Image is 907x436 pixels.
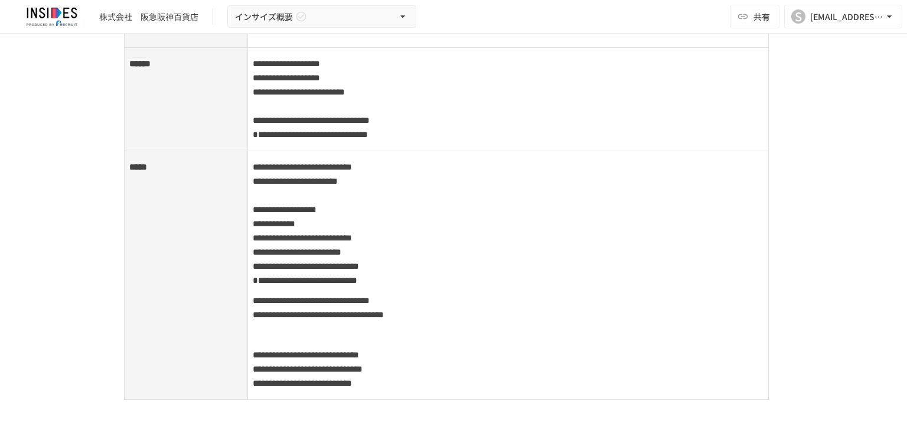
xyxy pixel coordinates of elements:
[791,9,805,24] div: S
[753,10,770,23] span: 共有
[730,5,779,28] button: 共有
[99,11,198,23] div: 株式会社 阪急阪神百貨店
[235,9,293,24] span: インサイズ概要
[14,7,90,26] img: JmGSPSkPjKwBq77AtHmwC7bJguQHJlCRQfAXtnx4WuV
[227,5,416,28] button: インサイズ概要
[784,5,902,28] button: S[EMAIL_ADDRESS][DOMAIN_NAME]
[810,9,883,24] div: [EMAIL_ADDRESS][DOMAIN_NAME]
